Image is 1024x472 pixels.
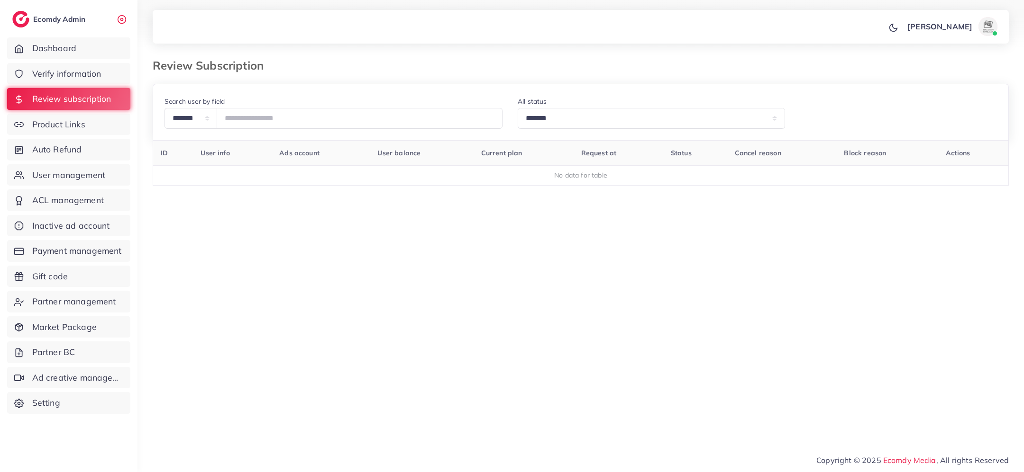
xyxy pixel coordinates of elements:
[32,397,60,409] span: Setting
[32,220,110,232] span: Inactive ad account
[7,215,130,237] a: Inactive ad account
[32,295,116,308] span: Partner management
[12,11,29,27] img: logo
[32,346,75,358] span: Partner BC
[481,149,522,157] span: Current plan
[7,164,130,186] a: User management
[32,118,85,131] span: Product Links
[165,97,225,106] label: Search user by field
[671,149,692,157] span: Status
[161,149,168,157] span: ID
[32,194,104,206] span: ACL management
[518,97,547,106] label: All status
[32,372,123,384] span: Ad creative management
[7,240,130,262] a: Payment management
[201,149,229,157] span: User info
[32,321,97,333] span: Market Package
[7,88,130,110] a: Review subscription
[902,17,1001,36] a: [PERSON_NAME]avatar
[7,367,130,389] a: Ad creative management
[581,149,617,157] span: Request at
[883,455,936,465] a: Ecomdy Media
[907,21,972,32] p: [PERSON_NAME]
[32,68,101,80] span: Verify information
[153,59,271,72] h3: Review Subscription
[12,11,88,27] a: logoEcomdy Admin
[32,93,111,105] span: Review subscription
[7,139,130,160] a: Auto Refund
[936,454,1009,466] span: , All rights Reserved
[32,143,82,156] span: Auto Refund
[978,17,997,36] img: avatar
[7,316,130,338] a: Market Package
[7,114,130,135] a: Product Links
[33,15,88,24] h2: Ecomdy Admin
[377,149,421,157] span: User balance
[7,266,130,287] a: Gift code
[32,42,76,54] span: Dashboard
[7,392,130,414] a: Setting
[7,37,130,59] a: Dashboard
[158,170,1004,180] div: No data for table
[32,270,68,283] span: Gift code
[735,149,781,157] span: Cancel reason
[7,189,130,211] a: ACL management
[32,169,105,181] span: User management
[844,149,886,157] span: Block reason
[7,341,130,363] a: Partner BC
[7,63,130,85] a: Verify information
[7,291,130,312] a: Partner management
[32,245,122,257] span: Payment management
[279,149,320,157] span: Ads account
[816,454,1009,466] span: Copyright © 2025
[946,149,970,157] span: Actions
